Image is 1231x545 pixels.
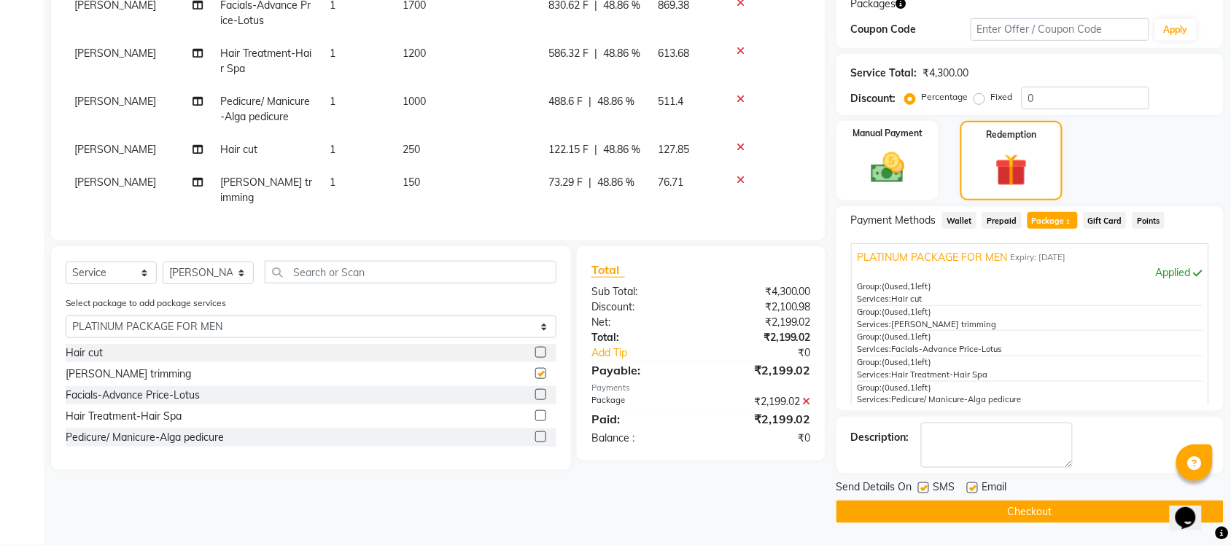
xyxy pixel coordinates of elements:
span: 1 [911,332,916,342]
div: ₹4,300.00 [701,284,822,299]
span: used, left) [882,357,932,367]
span: 1 [911,307,916,317]
div: ₹0 [701,431,822,446]
span: Services: [858,319,892,329]
span: [PERSON_NAME] trimming [220,176,312,204]
span: Group: [858,307,882,317]
div: Hair Treatment-Hair Spa [66,409,182,424]
span: 511.4 [658,95,683,108]
span: 1 [330,143,335,156]
span: PLATINUM PACKAGE FOR MEN [858,250,1008,265]
label: Redemption [987,128,1037,141]
span: (0 [882,281,890,291]
span: 127.85 [658,143,689,156]
span: [PERSON_NAME] [74,176,156,189]
span: Group: [858,383,882,393]
div: ₹4,300.00 [923,66,969,81]
img: _gift.svg [985,150,1038,190]
span: | [594,142,597,157]
span: 488.6 F [548,94,583,109]
div: ₹2,100.98 [701,299,822,315]
span: Pedicure/ Manicure-Alga pedicure [220,95,310,123]
span: | [589,94,591,109]
span: 586.32 F [548,46,589,61]
span: Total [591,262,625,278]
span: [PERSON_NAME] [74,95,156,108]
span: Send Details On [836,479,912,498]
span: (0 [882,383,890,393]
div: Service Total: [851,66,917,81]
span: Wallet [942,212,976,229]
span: Facials-Advance Price-Lotus [892,344,1003,354]
span: Email [982,479,1007,498]
span: 1200 [403,47,426,60]
div: ₹2,199.02 [701,330,822,345]
span: (0 [882,307,890,317]
a: Add Tip [580,345,721,361]
input: Enter Offer / Coupon Code [971,18,1149,41]
span: 48.86 % [597,175,634,190]
span: 150 [403,176,420,189]
span: Services: [858,294,892,304]
span: Hair Treatment-Hair Spa [892,369,988,380]
span: 1 [911,357,916,367]
span: Points [1133,212,1165,229]
div: Coupon Code [851,22,971,37]
span: 1 [330,176,335,189]
span: | [589,175,591,190]
div: Discount: [580,299,702,315]
span: 48.86 % [597,94,634,109]
button: Apply [1155,19,1197,41]
span: 1000 [403,95,426,108]
label: Select package to add package services [66,297,226,310]
div: Pedicure/ Manicure-Alga pedicure [66,430,224,445]
span: Hair Treatment-Hair Spa [220,47,311,75]
div: Payable: [580,361,702,379]
div: ₹2,199.02 [701,315,822,330]
span: SMS [933,479,955,498]
div: ₹2,199.02 [701,394,822,409]
span: used, left) [882,332,932,342]
span: 1 [330,47,335,60]
div: Facials-Advance Price-Lotus [66,388,200,403]
div: Package [580,394,702,409]
span: 1 [911,281,916,291]
span: Expiry: [DATE] [1011,251,1066,264]
span: [PERSON_NAME] [74,143,156,156]
img: _cash.svg [861,149,915,187]
div: Hair cut [66,345,103,361]
span: Prepaid [982,212,1022,229]
button: Checkout [836,501,1224,523]
span: 48.86 % [603,142,640,157]
span: Group: [858,357,882,367]
span: Hair cut [220,143,257,156]
div: Balance : [580,431,702,446]
div: ₹0 [721,345,822,361]
div: Applied [858,265,1203,281]
span: Payment Methods [851,213,936,228]
span: [PERSON_NAME] trimming [892,319,997,329]
span: Pedicure/ Manicure-Alga pedicure [892,394,1022,404]
span: Gift Card [1084,212,1127,229]
div: Total: [580,330,702,345]
span: used, left) [882,383,932,393]
div: Payments [591,382,811,394]
span: Group: [858,332,882,342]
span: Services: [858,344,892,354]
div: Sub Total: [580,284,702,299]
span: Services: [858,369,892,380]
span: 73.29 F [548,175,583,190]
span: used, left) [882,307,932,317]
span: Group: [858,281,882,291]
span: 1 [1065,218,1073,227]
iframe: chat widget [1170,487,1216,530]
span: (0 [882,332,890,342]
span: 250 [403,143,420,156]
div: Description: [851,430,909,445]
span: used, left) [882,281,932,291]
span: 1 [911,383,916,393]
span: Package [1028,212,1078,229]
span: Hair cut [892,294,923,304]
div: Discount: [851,91,896,106]
label: Manual Payment [853,127,923,140]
